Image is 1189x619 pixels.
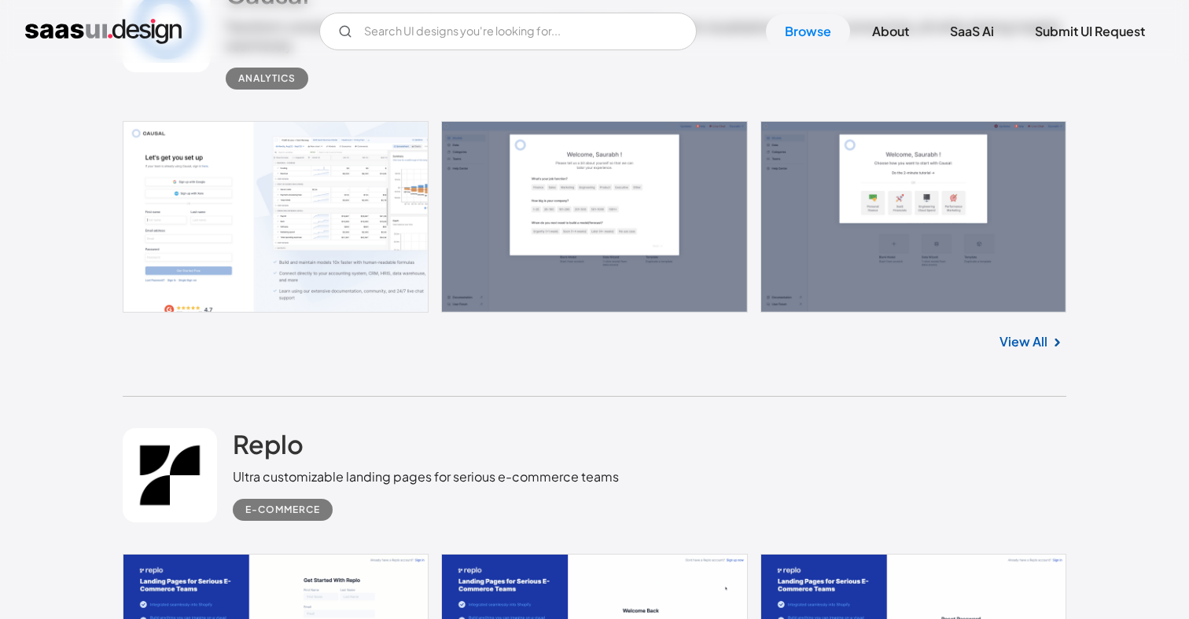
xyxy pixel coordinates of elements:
[931,14,1013,49] a: SaaS Ai
[245,500,320,519] div: E-commerce
[766,14,850,49] a: Browse
[238,69,296,88] div: Analytics
[233,467,619,486] div: Ultra customizable landing pages for serious e-commerce teams
[853,14,928,49] a: About
[25,19,182,44] a: home
[999,332,1047,351] a: View All
[233,428,304,467] a: Replo
[319,13,697,50] input: Search UI designs you're looking for...
[233,428,304,460] h2: Replo
[1016,14,1164,49] a: Submit UI Request
[319,13,697,50] form: Email Form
